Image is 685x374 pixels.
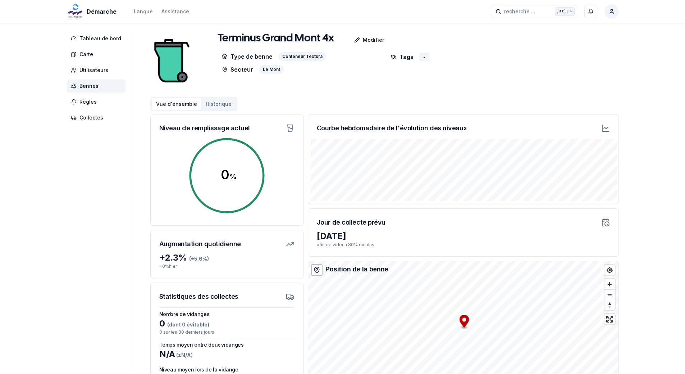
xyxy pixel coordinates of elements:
[165,321,209,328] span: (dont 0 évitable)
[159,263,294,269] p: + 0 % hier
[459,315,469,330] div: Map marker
[159,252,294,263] div: + 2.3 %
[79,51,93,58] span: Carte
[363,36,384,44] p: Modifier
[67,95,128,108] a: Règles
[134,8,153,15] div: Langue
[159,366,294,373] h3: Niveau moyen lors de la vidange
[504,8,535,15] span: recherche ...
[222,65,253,74] p: Secteur
[604,314,615,324] button: Enter fullscreen
[159,311,294,318] h3: Nombre de vidanges
[334,33,390,47] a: Modifier
[189,256,209,262] span: (± 5.6 %)
[134,7,153,16] button: Langue
[161,7,189,16] a: Assistance
[79,67,108,74] span: Utilisateurs
[87,7,117,16] span: Démarche
[604,290,615,300] span: Zoom out
[175,352,193,358] span: (± N/A )
[67,64,128,77] a: Utilisateurs
[604,289,615,300] button: Zoom out
[67,111,128,124] a: Collectes
[317,242,610,248] p: afin de vider à 80% ou plus
[317,230,610,242] div: [DATE]
[67,3,84,20] img: Démarche Logo
[67,32,128,45] a: Tableau de bord
[604,279,615,289] button: Zoom in
[159,341,294,348] h3: Temps moyen entre deux vidanges
[159,123,250,133] h3: Niveau de remplissage actuel
[159,348,294,360] div: N/A
[604,300,615,310] button: Reset bearing to north
[67,7,119,16] a: Démarche
[391,52,414,61] p: Tags
[159,318,294,329] div: 0
[491,5,577,18] button: recherche ...Ctrl+K
[159,239,241,249] h3: Augmentation quotidienne
[317,217,385,227] h3: Jour de collecte prévu
[159,292,238,302] h3: Statistiques des collectes
[222,52,273,61] p: Type de benne
[79,98,97,105] span: Règles
[152,98,201,110] button: Vue d'ensemble
[325,264,388,274] div: Position de la benne
[79,35,121,42] span: Tableau de bord
[317,123,467,133] h3: Courbe hebdomadaire de l'évolution des niveaux
[259,65,284,74] div: Le Mont
[604,265,615,275] button: Find my location
[419,53,429,61] div: -
[150,32,193,90] img: bin Image
[79,114,103,121] span: Collectes
[278,52,326,61] div: Conteneur Textura
[218,32,334,45] h1: Terminus Grand Mont 4x
[79,82,99,90] span: Bennes
[159,329,294,335] p: 0 sur les 30 derniers jours
[67,80,128,93] a: Bennes
[67,48,128,61] a: Carte
[201,98,236,110] button: Historique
